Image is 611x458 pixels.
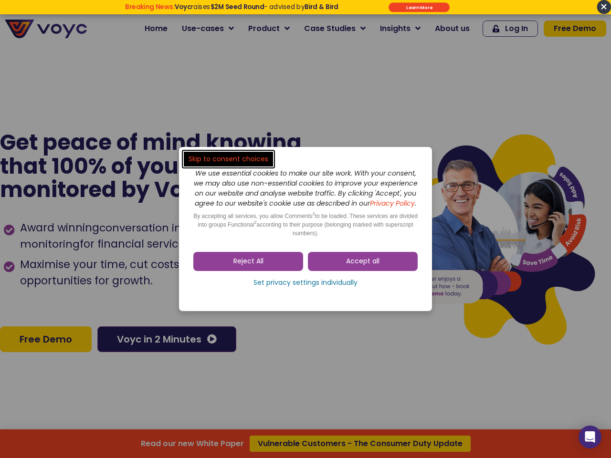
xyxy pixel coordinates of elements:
span: Reject All [233,257,263,266]
a: Accept all [308,252,418,271]
a: Privacy Policy [370,198,415,208]
a: Set privacy settings individually [193,276,418,290]
a: Skip to consent choices [184,152,273,167]
sup: 2 [254,220,256,225]
span: Job title [124,77,157,88]
i: We use essential cookies to make our site work. With your consent, we may also use non-essential ... [194,168,418,208]
sup: 2 [313,211,315,216]
a: Reject All [193,252,303,271]
span: By accepting all services, you allow Comments to be loaded. These services are divided into group... [193,213,418,237]
span: Set privacy settings individually [253,278,358,288]
span: Phone [124,38,148,49]
span: Accept all [346,257,379,266]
